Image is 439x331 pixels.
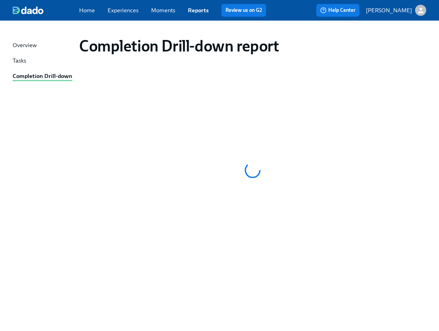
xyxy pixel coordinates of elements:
[13,41,73,50] a: Overview
[13,6,44,14] img: dado
[108,7,138,14] a: Experiences
[366,5,426,16] button: [PERSON_NAME]
[79,7,95,14] a: Home
[188,7,209,14] a: Reports
[366,6,412,14] p: [PERSON_NAME]
[13,6,79,14] a: dado
[320,6,356,14] span: Help Center
[316,4,360,17] button: Help Center
[79,36,279,55] h1: Completion Drill-down report
[225,6,262,14] a: Review us on G2
[13,57,26,66] div: Tasks
[151,7,175,14] a: Moments
[13,57,73,66] a: Tasks
[13,72,73,81] a: Completion Drill-down
[13,72,72,81] div: Completion Drill-down
[13,41,37,50] div: Overview
[221,4,266,17] button: Review us on G2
